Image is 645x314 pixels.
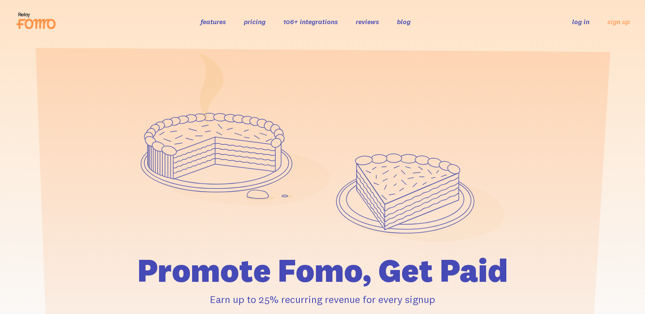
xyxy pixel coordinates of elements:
[201,17,226,26] a: features
[86,254,559,286] h1: Promote Fomo, Get Paid
[356,17,379,26] a: reviews
[86,292,559,307] p: Earn up to 25% recurring revenue for every signup
[244,17,265,26] a: pricing
[283,17,338,26] a: 106+ integrations
[397,17,410,26] a: blog
[607,17,630,26] a: sign up
[572,17,589,26] a: log in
